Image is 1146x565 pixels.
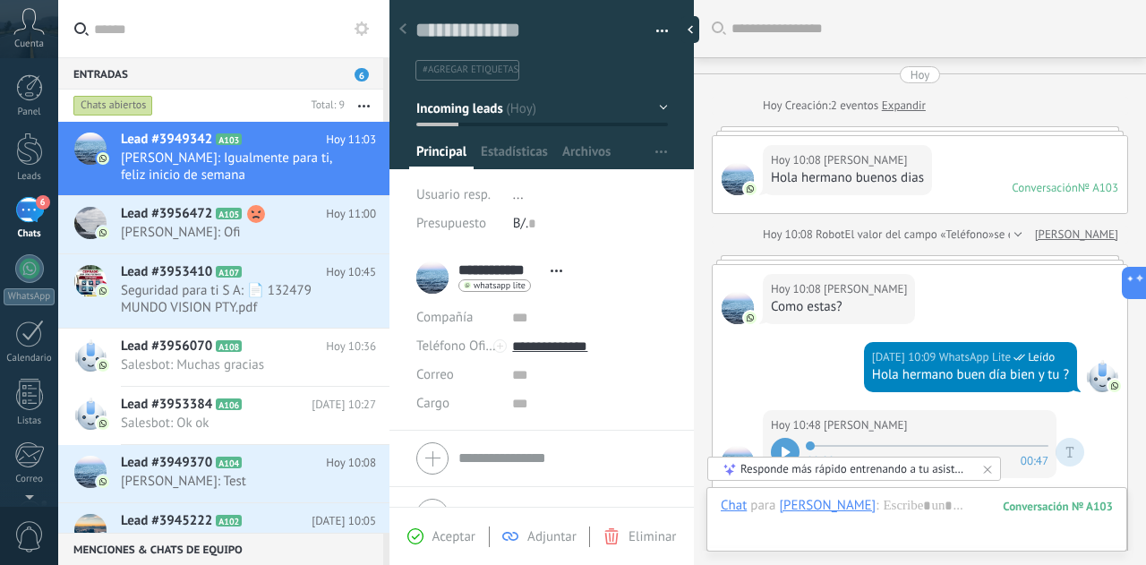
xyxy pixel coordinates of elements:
span: A104 [216,457,242,468]
span: A107 [216,266,242,278]
span: [PERSON_NAME]: Igualmente para ti, feliz inicio de semana [121,150,342,184]
span: WhatsApp Lite [1086,360,1118,392]
span: Salesbot: Ok ok [121,415,342,432]
span: Presupuesto [416,215,486,232]
span: Lead #3949370 [121,454,212,472]
span: Marcelo Mora [824,416,907,434]
a: Lead #3949342 A103 Hoy 11:03 [PERSON_NAME]: Igualmente para ti, feliz inicio de semana [58,122,389,195]
button: Correo [416,361,454,390]
span: 6 [36,195,50,210]
img: com.amocrm.amocrmwa.svg [97,285,109,297]
span: Hoy 10:08 [326,454,376,472]
button: Más [345,90,383,122]
div: Hoy 10:08 [771,151,824,169]
span: 00:47 [1021,452,1048,467]
div: Usuario resp. [416,181,500,210]
span: Adjuntar [527,528,577,545]
div: 103 [1003,499,1113,514]
div: Hoy 10:48 [771,416,824,434]
div: B/. [513,210,668,238]
span: Leído [1028,348,1055,366]
div: Total: 9 [304,97,345,115]
div: Panel [4,107,56,118]
div: Creación: [763,97,926,115]
span: 447974904959: 'messageContextInfo' is not yet supported. Use your device to view this message. [121,531,342,565]
span: [DATE] 10:27 [312,396,376,414]
span: [PERSON_NAME]: Ofi [121,224,342,241]
div: Listas [4,415,56,427]
span: Hoy 10:36 [326,338,376,355]
img: com.amocrm.amocrmwa.svg [97,417,109,430]
img: com.amocrm.amocrmwa.svg [1108,380,1121,392]
div: Menciones & Chats de equipo [58,533,383,565]
span: A105 [216,208,242,219]
div: Calendario [4,353,56,364]
span: para [750,497,775,515]
span: #agregar etiquetas [423,64,518,76]
div: Cargo [416,390,499,418]
span: Cuenta [14,39,44,50]
img: com.amocrm.amocrmwa.svg [97,227,109,239]
span: ... [513,186,524,203]
span: Teléfono Oficina [416,338,509,355]
span: Archivos [562,143,611,169]
span: [DATE] 10:05 [312,512,376,530]
a: Expandir [882,97,926,115]
img: com.amocrm.amocrmwa.svg [97,475,109,488]
img: com.amocrm.amocrmwa.svg [744,183,757,195]
span: [PERSON_NAME]: Test [121,473,342,490]
a: Lead #3949370 A104 Hoy 10:08 [PERSON_NAME]: Test [58,445,389,502]
div: Hola hermano buen día bien y tu ? [872,366,1069,384]
img: com.amocrm.amocrmwa.svg [97,152,109,165]
a: [PERSON_NAME] [1035,226,1118,244]
img: com.amocrm.amocrmwa.svg [744,312,757,324]
span: El valor del campo «Teléfono» [845,226,995,244]
span: Lead #3949342 [121,131,212,149]
span: Robot [816,227,844,242]
a: Lead #3956070 A108 Hoy 10:36 Salesbot: Muchas gracias [58,329,389,386]
span: Lead #3956070 [121,338,212,355]
span: Marcelo Mora [824,280,907,298]
div: WhatsApp [4,288,55,305]
span: Marcelo Mora [824,151,907,169]
div: Como estas? [771,298,907,316]
span: : [876,497,878,515]
div: № A103 [1078,180,1118,195]
div: Hoy [911,66,930,83]
span: Eliminar [629,528,676,545]
a: Lead #3953384 A106 [DATE] 10:27 Salesbot: Ok ok [58,387,389,444]
span: Seguridad para ti S A: 📄 132479 MUNDO VISION PTY.pdf [121,282,342,316]
span: WhatsApp Lite [939,348,1011,366]
span: A108 [216,340,242,352]
span: whatsapp lite [474,281,526,290]
div: Hoy 10:08 [771,280,824,298]
span: Hoy 11:00 [326,205,376,223]
span: Correo [416,366,454,383]
span: A102 [216,515,242,526]
span: Hoy 11:03 [326,131,376,149]
div: Conversación [1012,180,1078,195]
div: Presupuesto [416,210,500,238]
a: Lead #3956472 A105 Hoy 11:00 [PERSON_NAME]: Ofi [58,196,389,253]
div: Chats abiertos [73,95,153,116]
span: A103 [216,133,242,145]
span: Estadísticas [481,143,548,169]
div: Hola hermano buenos dias [771,169,924,187]
span: A106 [216,398,242,410]
div: [DATE] 10:09 [872,348,939,366]
div: Compañía [416,304,499,332]
span: Salesbot: Muchas gracias [121,356,342,373]
button: Teléfono Oficina [416,332,499,361]
span: Marcelo Mora [722,446,754,478]
span: Lead #3953384 [121,396,212,414]
span: 6 [355,68,369,81]
img: com.amocrm.amocrmwa.svg [97,359,109,372]
div: Hoy 10:08 [763,226,816,244]
div: Entradas [58,57,383,90]
div: Correo [4,474,56,485]
span: Lead #3956472 [121,205,212,223]
span: Hoy 10:45 [326,263,376,281]
span: Usuario resp. [416,186,491,203]
div: Marcelo Mora [779,497,876,513]
div: Responde más rápido entrenando a tu asistente AI con tus fuentes de datos [740,461,970,476]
